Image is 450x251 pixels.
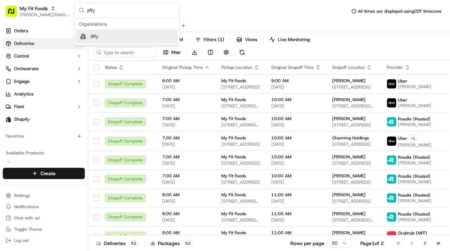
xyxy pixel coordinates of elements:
[218,37,224,43] span: ( 1 )
[398,122,431,127] span: [PERSON_NAME]
[271,141,321,147] span: [DATE]
[332,65,365,70] span: Dropoff Location
[387,98,396,107] img: uber-new-logo.jpeg
[14,91,33,97] span: Analytics
[162,217,210,223] span: [DATE]
[14,102,54,109] span: Knowledge Base
[387,79,396,88] img: uber-new-logo.jpeg
[271,211,321,217] span: 11:00 AM
[271,173,321,179] span: 10:00 AM
[162,84,210,90] span: [DATE]
[332,198,375,204] span: [STREET_ADDRESS]
[3,131,85,142] div: Favorites
[162,230,210,236] span: 8:00 AM
[3,63,85,74] button: Orchestrate
[14,161,30,167] span: Nash AI
[120,69,128,78] button: Start new chat
[24,67,115,74] div: Start new chat
[14,28,28,34] span: Orders
[332,78,366,84] span: [PERSON_NAME]
[3,202,85,212] button: Notifications
[7,67,20,80] img: 1736555255976-a54dd68f-1ca7-489b-9aae-adbdc363a1c4
[162,211,210,217] span: 8:00 AM
[387,156,396,165] img: roadie-logo-v2.jpg
[387,137,396,146] img: uber-new-logo.jpeg
[20,5,48,12] button: My Fit Foods
[221,65,252,70] span: Pickup Location
[271,179,321,185] span: [DATE]
[398,173,430,179] span: Roadie (Routed)
[221,173,246,179] span: My Fit Foods
[387,174,396,184] img: roadie-logo-v2.jpg
[398,211,430,217] span: Roadie (Routed)
[3,88,85,100] a: Analytics
[162,135,210,141] span: 7:00 AM
[271,97,321,103] span: 10:00 AM
[221,78,246,84] span: My Fit Foods
[14,226,42,232] span: Toggle Theme
[271,103,321,109] span: [DATE]
[221,179,260,185] span: [STREET_ADDRESS]
[204,37,224,43] span: Filters
[398,217,431,223] span: [PERSON_NAME]
[398,84,431,90] span: [PERSON_NAME]
[332,160,375,166] span: [STREET_ADDRESS]
[14,193,30,198] span: Settings
[387,193,396,203] img: roadie-logo-v2.jpg
[76,19,178,29] div: Organizations
[271,198,321,204] span: [DATE]
[57,99,116,112] a: 💻API Documentation
[221,217,260,223] span: [STREET_ADDRESS][PERSON_NAME]
[14,238,28,243] span: Log out
[162,173,210,179] span: 7:00 AM
[171,49,180,55] span: Map
[14,204,39,210] span: Notifications
[387,231,396,240] img: 5e692f75ce7d37001a5d71f1
[398,192,430,198] span: Roadie (Routed)
[162,65,203,70] span: Original Pickup Time
[162,78,210,84] span: 6:00 AM
[59,103,65,108] div: 💻
[221,122,260,128] span: [STREET_ADDRESS][PERSON_NAME]
[87,3,175,17] input: Search...
[151,240,193,247] div: Packages
[271,217,321,223] span: [DATE]
[3,76,85,87] button: Engage
[387,212,396,222] img: roadie-logo-v2.jpg
[271,122,321,128] span: [DATE]
[162,122,210,128] span: [DATE]
[3,38,85,49] a: Deliveries
[162,154,210,160] span: 7:00 AM
[162,179,210,185] span: [DATE]
[162,103,210,109] span: [DATE]
[271,65,314,70] span: Original Dropoff Time
[75,18,179,45] div: Suggestions
[271,116,321,121] span: 10:00 AM
[398,136,407,141] span: Uber
[332,179,375,185] span: [STREET_ADDRESS]
[332,230,366,236] span: [PERSON_NAME]
[360,240,384,247] div: Page 1 of 2
[398,142,431,148] span: [PERSON_NAME]
[398,154,430,160] span: Roadie (Routed)
[398,78,407,84] span: Uber
[221,154,246,160] span: My Fit Foods
[278,37,310,43] span: Live Monitoring
[14,40,34,47] span: Deliveries
[162,116,210,121] span: 7:00 AM
[398,103,431,108] span: [PERSON_NAME]
[387,117,396,126] img: roadie-logo-v2.jpg
[332,122,375,128] span: [STREET_ADDRESS]
[221,230,246,236] span: My Fit Foods
[332,103,375,109] span: [STREET_ADDRESS][PERSON_NAME]
[221,160,260,166] span: [STREET_ADDRESS]
[332,192,366,198] span: [PERSON_NAME]
[14,53,29,59] span: Control
[128,240,139,246] div: 52
[90,33,99,40] span: Jiffy
[332,135,369,141] span: Channing Holdings
[14,215,40,221] span: Chat with us!
[290,240,324,247] p: Rows per page
[332,154,366,160] span: [PERSON_NAME]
